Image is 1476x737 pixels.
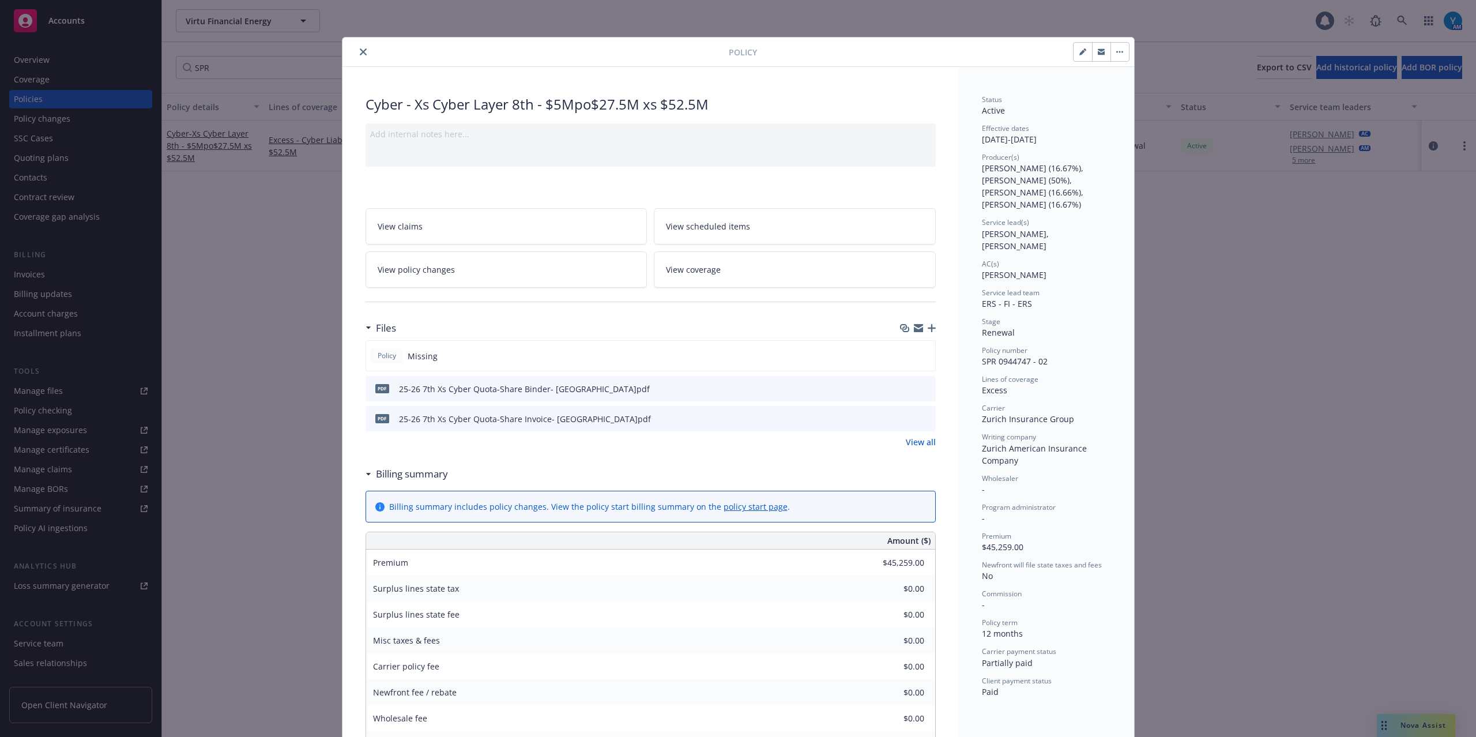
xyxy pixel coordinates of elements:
button: preview file [921,413,931,425]
div: Billing summary includes policy changes. View the policy start billing summary on the . [389,501,790,513]
span: [PERSON_NAME] [982,269,1046,280]
span: View claims [378,220,423,232]
span: Surplus lines state fee [373,609,460,620]
div: 25-26 7th Xs Cyber Quota-Share Invoice- [GEOGRAPHIC_DATA]pdf [399,413,651,425]
input: 0.00 [856,684,931,701]
span: Newfront will file state taxes and fees [982,560,1102,570]
span: Partially paid [982,657,1033,668]
span: Renewal [982,327,1015,338]
a: View all [906,436,936,448]
button: close [356,45,370,59]
h3: Files [376,321,396,336]
span: Client payment status [982,676,1052,686]
span: Wholesale fee [373,713,427,724]
span: Carrier payment status [982,646,1056,656]
span: - [982,513,985,524]
a: policy start page [724,501,788,512]
input: 0.00 [856,710,931,727]
div: Cyber - Xs Cyber Layer 8th - $5Mpo$27.5M xs $52.5M [366,95,936,114]
div: Excess [982,384,1111,396]
span: $45,259.00 [982,542,1023,552]
span: Policy [375,351,398,361]
span: pdf [375,384,389,393]
span: Carrier [982,403,1005,413]
span: Zurich American Insurance Company [982,443,1089,466]
span: View scheduled items [666,220,750,232]
div: [DATE] - [DATE] [982,123,1111,145]
div: Files [366,321,396,336]
a: View policy changes [366,251,647,288]
span: pdf [375,414,389,423]
input: 0.00 [856,606,931,623]
span: Misc taxes & fees [373,635,440,646]
div: 25-26 7th Xs Cyber Quota-Share Binder- [GEOGRAPHIC_DATA]pdf [399,383,650,395]
span: Commission [982,589,1022,599]
a: View coverage [654,251,936,288]
span: Stage [982,317,1000,326]
span: View policy changes [378,264,455,276]
span: Producer(s) [982,152,1019,162]
a: View claims [366,208,647,245]
div: Add internal notes here... [370,128,931,140]
span: [PERSON_NAME], [PERSON_NAME] [982,228,1051,251]
input: 0.00 [856,554,931,571]
span: View coverage [666,264,721,276]
button: download file [902,413,912,425]
span: Paid [982,686,999,697]
span: Premium [373,557,408,568]
span: Policy number [982,345,1027,355]
span: Active [982,105,1005,116]
span: - [982,484,985,495]
button: download file [902,383,912,395]
span: Status [982,95,1002,104]
input: 0.00 [856,658,931,675]
span: Premium [982,531,1011,541]
a: View scheduled items [654,208,936,245]
span: Wholesaler [982,473,1018,483]
span: Zurich Insurance Group [982,413,1074,424]
button: preview file [921,383,931,395]
span: No [982,570,993,581]
span: Carrier policy fee [373,661,439,672]
input: 0.00 [856,580,931,597]
h3: Billing summary [376,467,448,482]
span: SPR 0944747 - 02 [982,356,1048,367]
span: AC(s) [982,259,999,269]
div: Billing summary [366,467,448,482]
span: Service lead team [982,288,1040,298]
input: 0.00 [856,632,931,649]
span: Program administrator [982,502,1056,512]
span: - [982,599,985,610]
span: Lines of coverage [982,374,1038,384]
span: Amount ($) [887,535,931,547]
span: Missing [408,350,438,362]
span: Policy term [982,618,1018,627]
span: Surplus lines state tax [373,583,459,594]
span: Policy [729,46,757,58]
span: Writing company [982,432,1036,442]
span: Service lead(s) [982,217,1029,227]
span: Newfront fee / rebate [373,687,457,698]
span: ERS - FI - ERS [982,298,1032,309]
span: [PERSON_NAME] (16.67%), [PERSON_NAME] (50%), [PERSON_NAME] (16.66%), [PERSON_NAME] (16.67%) [982,163,1086,210]
span: 12 months [982,628,1023,639]
span: Effective dates [982,123,1029,133]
